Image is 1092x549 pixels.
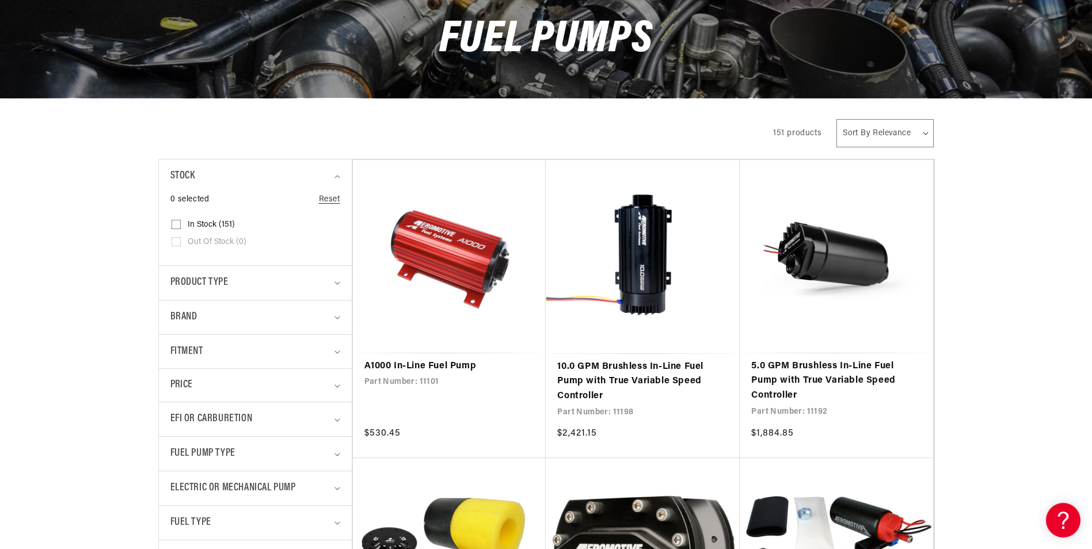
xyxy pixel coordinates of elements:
[170,437,340,471] summary: Fuel Pump Type (0 selected)
[773,129,821,138] span: 151 products
[170,411,253,428] span: EFI or Carburetion
[170,344,203,360] span: Fitment
[170,300,340,334] summary: Brand (0 selected)
[170,309,197,326] span: Brand
[188,220,235,230] span: In stock (151)
[170,335,340,369] summary: Fitment (0 selected)
[170,159,340,193] summary: Stock (0 selected)
[170,445,235,462] span: Fuel Pump Type
[170,193,210,206] span: 0 selected
[170,266,340,300] summary: Product type (0 selected)
[751,359,922,403] a: 5.0 GPM Brushless In-Line Fuel Pump with True Variable Speed Controller
[188,237,246,247] span: Out of stock (0)
[170,402,340,436] summary: EFI or Carburetion (0 selected)
[170,378,193,393] span: Price
[170,369,340,402] summary: Price
[557,360,728,404] a: 10.0 GPM Brushless In-Line Fuel Pump with True Variable Speed Controller
[364,359,535,374] a: A1000 In-Line Fuel Pump
[170,506,340,540] summary: Fuel Type (0 selected)
[170,480,296,497] span: Electric or Mechanical Pump
[170,471,340,505] summary: Electric or Mechanical Pump (0 selected)
[439,17,652,63] span: Fuel Pumps
[170,274,229,291] span: Product type
[170,168,195,185] span: Stock
[170,514,211,531] span: Fuel Type
[319,193,340,206] a: Reset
